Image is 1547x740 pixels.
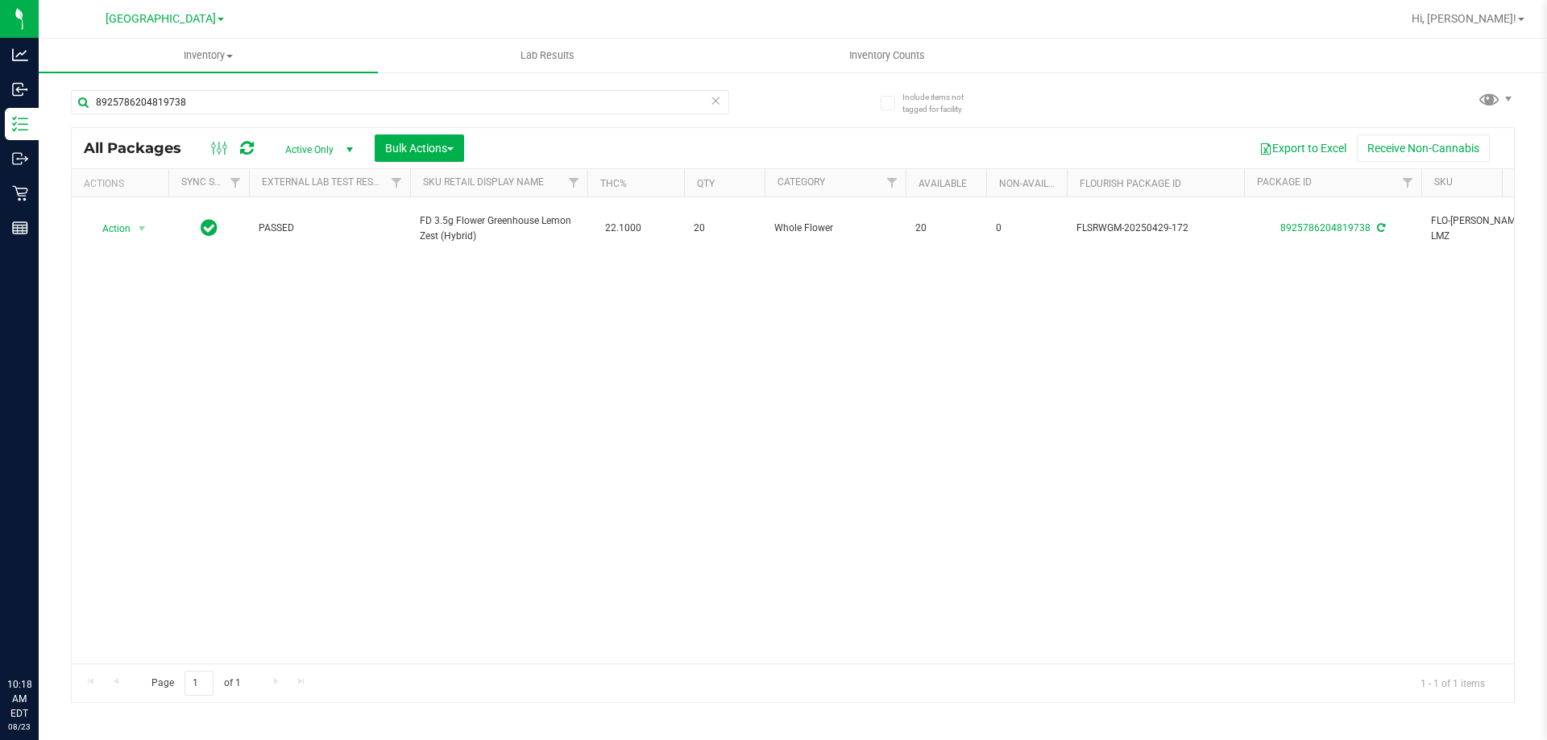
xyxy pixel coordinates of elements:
[84,139,197,157] span: All Packages
[138,671,254,696] span: Page of 1
[12,116,28,132] inline-svg: Inventory
[384,169,410,196] a: Filter
[600,178,627,189] a: THC%
[1249,134,1357,162] button: Export to Excel
[1076,221,1234,236] span: FLSRWGM-20250429-172
[423,176,544,188] a: Sku Retail Display Name
[12,47,28,63] inline-svg: Analytics
[561,169,587,196] a: Filter
[88,217,131,240] span: Action
[259,221,400,236] span: PASSED
[12,185,28,201] inline-svg: Retail
[597,217,649,240] span: 22.1000
[1257,176,1312,188] a: Package ID
[1395,169,1421,196] a: Filter
[39,39,378,72] a: Inventory
[84,178,162,189] div: Actions
[1080,178,1181,189] a: Flourish Package ID
[1375,222,1385,234] span: Sync from Compliance System
[7,677,31,721] p: 10:18 AM EDT
[499,48,596,63] span: Lab Results
[385,142,454,155] span: Bulk Actions
[999,178,1071,189] a: Non-Available
[378,39,717,72] a: Lab Results
[1280,222,1371,234] a: 8925786204819738
[181,176,243,188] a: Sync Status
[12,220,28,236] inline-svg: Reports
[262,176,388,188] a: External Lab Test Result
[778,176,825,188] a: Category
[710,90,721,111] span: Clear
[132,217,152,240] span: select
[1357,134,1490,162] button: Receive Non-Cannabis
[827,48,947,63] span: Inventory Counts
[717,39,1056,72] a: Inventory Counts
[1412,12,1516,25] span: Hi, [PERSON_NAME]!
[919,178,967,189] a: Available
[12,81,28,97] inline-svg: Inbound
[7,721,31,733] p: 08/23
[694,221,755,236] span: 20
[222,169,249,196] a: Filter
[879,169,906,196] a: Filter
[1434,176,1453,188] a: SKU
[16,611,64,659] iframe: Resource center
[201,217,218,239] span: In Sync
[71,90,729,114] input: Search Package ID, Item Name, SKU, Lot or Part Number...
[774,221,896,236] span: Whole Flower
[902,91,983,115] span: Include items not tagged for facility
[12,151,28,167] inline-svg: Outbound
[420,213,578,244] span: FD 3.5g Flower Greenhouse Lemon Zest (Hybrid)
[697,178,715,189] a: Qty
[185,671,214,696] input: 1
[1408,671,1498,695] span: 1 - 1 of 1 items
[375,134,464,162] button: Bulk Actions
[106,12,216,26] span: [GEOGRAPHIC_DATA]
[996,221,1057,236] span: 0
[39,48,378,63] span: Inventory
[915,221,977,236] span: 20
